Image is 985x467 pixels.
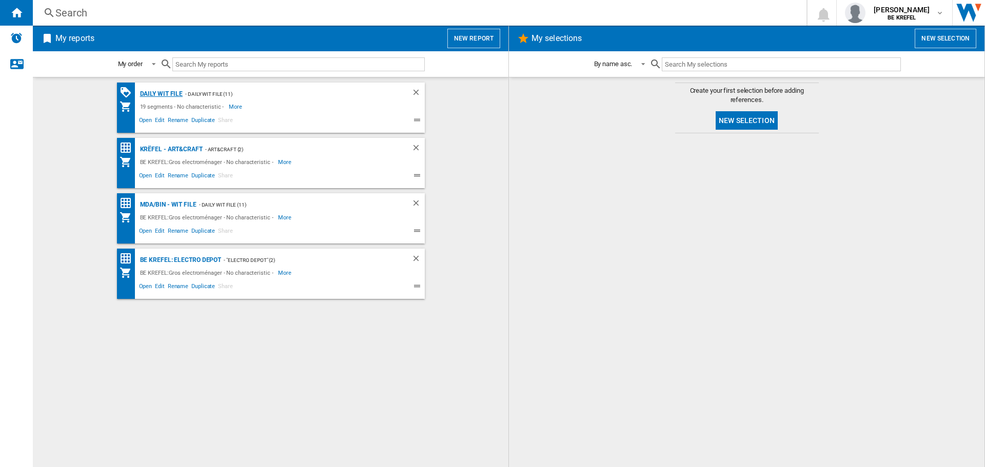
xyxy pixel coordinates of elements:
div: By name asc. [594,60,633,68]
button: New selection [716,111,778,130]
span: Share [216,115,234,128]
div: - Daily WIT file (11) [196,198,391,211]
span: Edit [153,281,166,294]
input: Search My selections [662,57,900,71]
div: Delete [411,254,425,267]
div: Daily WIT file [137,88,183,100]
div: BE KREFEL: Electro depot [137,254,222,267]
div: Search [55,6,780,20]
div: MDA/BIN - WIT file [137,198,196,211]
div: Price Matrix [120,141,137,154]
span: More [278,156,293,168]
span: Edit [153,171,166,183]
h2: My selections [529,29,584,48]
button: New report [447,29,500,48]
input: Search My reports [172,57,425,71]
span: Duplicate [190,115,216,128]
span: Rename [166,281,190,294]
span: Rename [166,226,190,238]
div: Delete [411,198,425,211]
span: Rename [166,115,190,128]
span: Duplicate [190,281,216,294]
div: - Art&Craft (2) [203,143,391,156]
span: Create your first selection before adding references. [675,86,819,105]
div: My Assortment [120,267,137,279]
div: Delete [411,143,425,156]
span: Share [216,281,234,294]
span: Edit [153,226,166,238]
img: alerts-logo.svg [10,32,23,44]
span: Edit [153,115,166,128]
div: BE KREFEL:Gros electroménager - No characteristic - [137,156,279,168]
div: BE KREFEL:Gros electroménager - No characteristic - [137,211,279,224]
b: BE KREFEL [888,14,916,21]
div: Price Matrix [120,197,137,210]
span: Share [216,171,234,183]
div: Krëfel - Art&Craft [137,143,203,156]
div: BE KREFEL:Gros electroménager - No characteristic - [137,267,279,279]
div: Delete [411,88,425,100]
div: My Assortment [120,156,137,168]
span: More [278,211,293,224]
img: profile.jpg [845,3,865,23]
button: New selection [915,29,976,48]
span: Open [137,171,154,183]
div: My Assortment [120,211,137,224]
span: Open [137,226,154,238]
span: Open [137,115,154,128]
span: More [278,267,293,279]
h2: My reports [53,29,96,48]
span: Open [137,281,154,294]
div: PROMOTIONS Matrix [120,86,137,99]
span: [PERSON_NAME] [874,5,930,15]
span: More [229,100,244,113]
span: Share [216,226,234,238]
div: My order [118,60,143,68]
span: Rename [166,171,190,183]
div: - "Electro depot" (2) [221,254,390,267]
div: Price Matrix [120,252,137,265]
div: My Assortment [120,100,137,113]
span: Duplicate [190,171,216,183]
span: Duplicate [190,226,216,238]
div: - Daily WIT file (11) [183,88,390,100]
div: 19 segments - No characteristic - [137,100,229,113]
